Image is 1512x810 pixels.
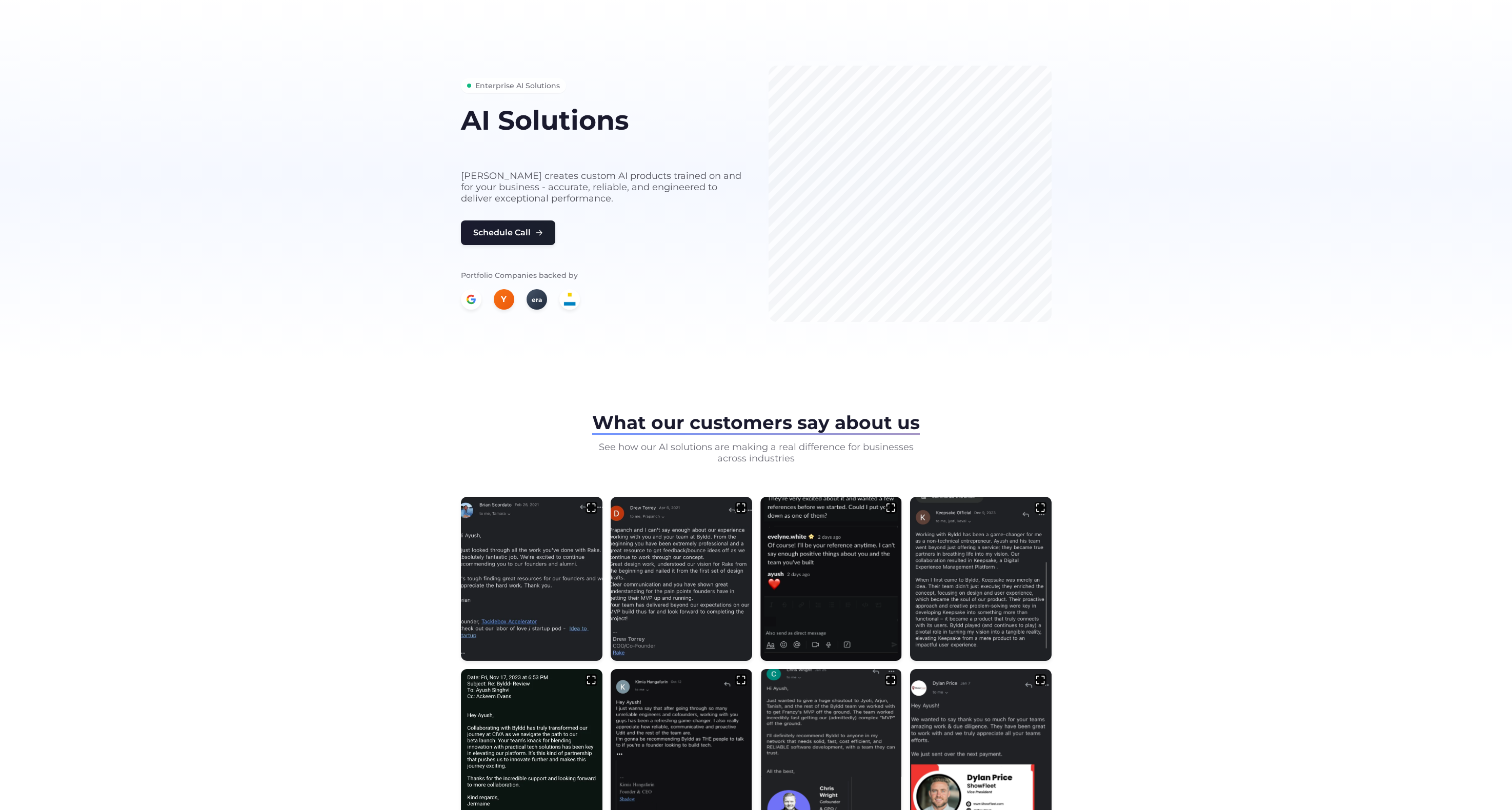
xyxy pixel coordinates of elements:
img: expand [735,502,747,514]
img: expand [885,502,897,514]
img: Jason Walker's review [910,497,1052,661]
h2: built for your business needs [461,139,744,158]
img: expand [1035,674,1046,686]
p: See how our AI solutions are making a real difference for businesses across industries [592,441,920,464]
div: era [527,289,547,310]
img: expand [586,502,597,514]
p: [PERSON_NAME] creates custom AI products trained on and for your business - accurate, reliable, a... [461,170,744,204]
img: expand [735,674,747,686]
img: Drew Torrey's review [611,497,752,661]
h1: AI Solutions [461,106,744,135]
span: What our customers say about us [592,411,920,434]
button: Schedule Call [461,220,555,245]
span: Enterprise AI Solutions [475,80,560,91]
p: Portfolio Companies backed by [461,270,744,281]
img: Brian Scordato's review [461,497,602,661]
div: Y [494,289,514,310]
img: Evelyne White's review [760,497,902,661]
img: expand [1035,502,1046,514]
img: expand [885,674,897,686]
img: expand [586,674,597,686]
